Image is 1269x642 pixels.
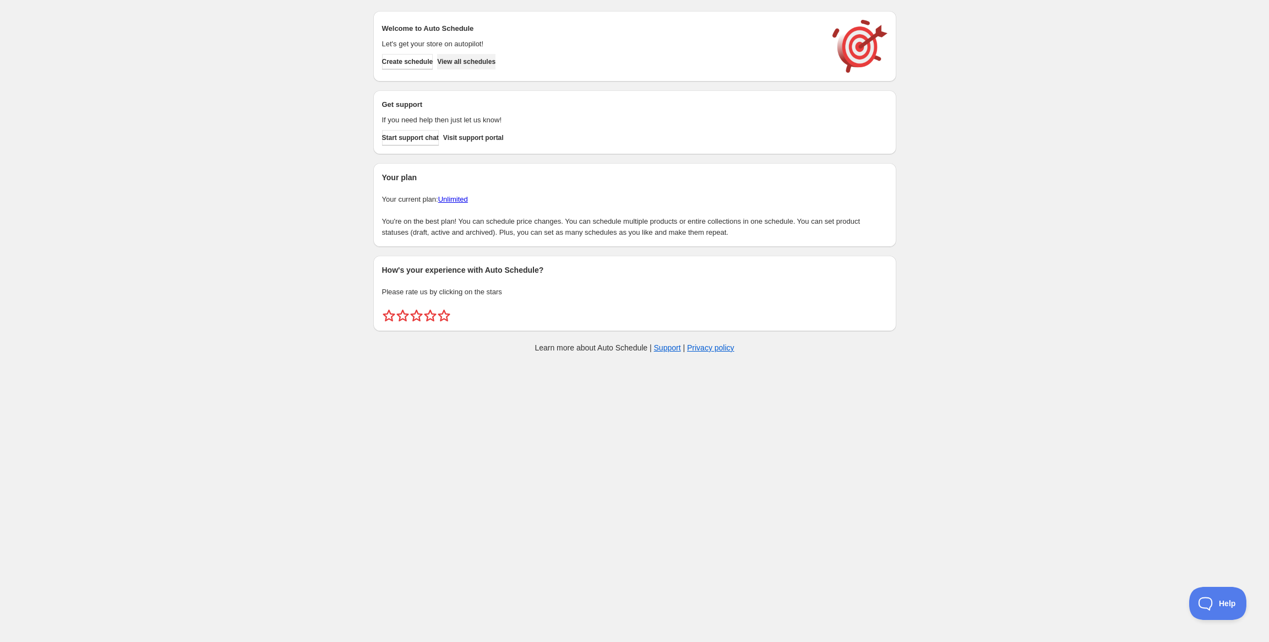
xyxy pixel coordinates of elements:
p: You're on the best plan! You can schedule price changes. You can schedule multiple products or en... [382,216,887,238]
a: Visit support portal [443,130,504,145]
a: Privacy policy [687,343,734,352]
button: Create schedule [382,54,433,69]
h2: Welcome to Auto Schedule [382,23,821,34]
iframe: Toggle Customer Support [1189,587,1247,620]
p: Your current plan: [382,194,887,205]
span: Create schedule [382,57,433,66]
p: If you need help then just let us know! [382,115,821,126]
span: View all schedules [437,57,495,66]
a: Support [654,343,681,352]
h2: Get support [382,99,821,110]
span: Start support chat [382,133,439,142]
p: Let's get your store on autopilot! [382,39,821,50]
a: Unlimited [438,195,468,203]
a: Start support chat [382,130,439,145]
span: Visit support portal [443,133,504,142]
h2: How's your experience with Auto Schedule? [382,265,887,276]
button: View all schedules [437,54,495,69]
h2: Your plan [382,172,887,183]
p: Please rate us by clicking on the stars [382,287,887,298]
p: Learn more about Auto Schedule | | [535,342,734,353]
